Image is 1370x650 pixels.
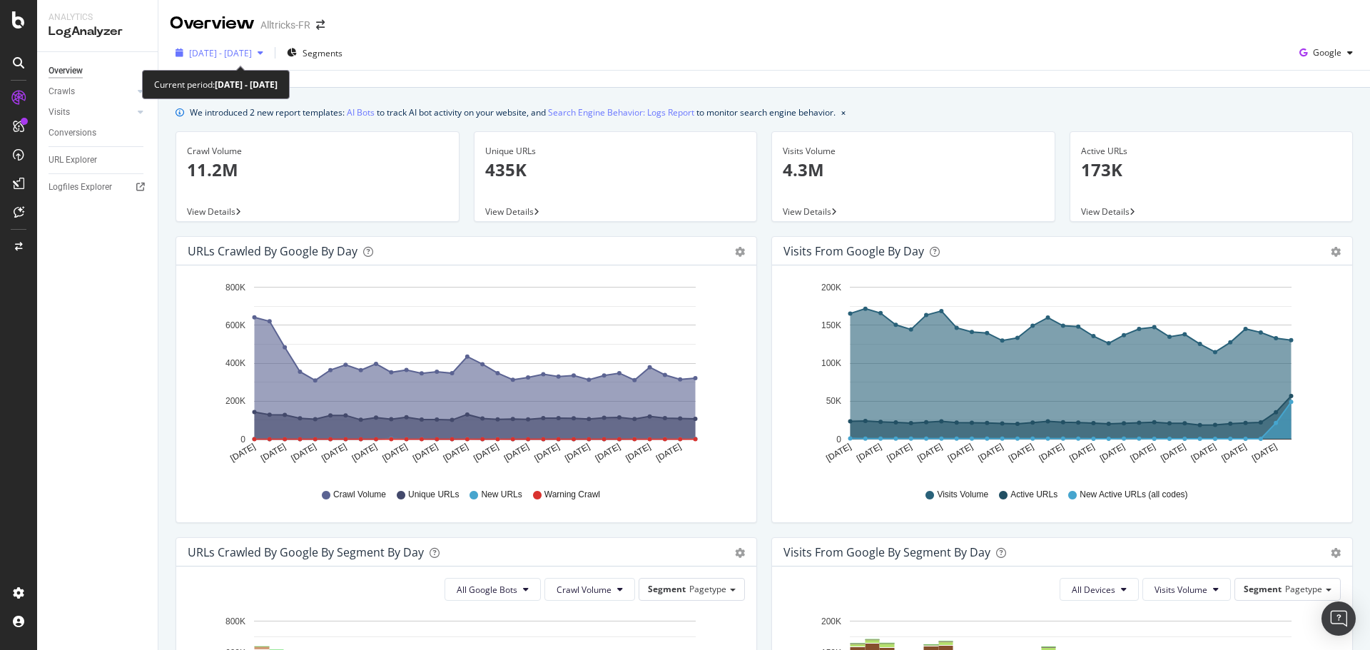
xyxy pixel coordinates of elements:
svg: A chart. [188,277,740,475]
text: [DATE] [320,442,348,464]
div: Crawls [49,84,75,99]
span: Segment [648,583,686,595]
text: 800K [225,616,245,626]
div: Logfiles Explorer [49,180,112,195]
div: URL Explorer [49,153,97,168]
text: [DATE] [563,442,592,464]
button: All Devices [1060,578,1139,601]
p: 11.2M [187,158,448,182]
button: close banner [838,102,849,123]
text: [DATE] [411,442,440,464]
span: Warning Crawl [544,489,600,501]
text: [DATE] [976,442,1005,464]
div: Visits [49,105,70,120]
span: New URLs [481,489,522,501]
span: View Details [187,205,235,218]
text: 0 [836,435,841,445]
a: Crawls [49,84,133,99]
text: 100K [821,358,841,368]
button: Google [1294,41,1359,64]
button: Crawl Volume [544,578,635,601]
a: URL Explorer [49,153,148,168]
span: Crawl Volume [333,489,386,501]
text: [DATE] [380,442,409,464]
div: info banner [176,105,1353,120]
text: [DATE] [259,442,288,464]
text: [DATE] [1037,442,1066,464]
div: LogAnalyzer [49,24,146,40]
span: Segments [303,47,342,59]
div: Overview [170,11,255,36]
div: Conversions [49,126,96,141]
text: [DATE] [350,442,379,464]
text: 200K [225,397,245,407]
div: Visits from Google by day [783,244,924,258]
div: We introduced 2 new report templates: to track AI bot activity on your website, and to monitor se... [190,105,836,120]
span: Pagetype [1285,583,1322,595]
div: Overview [49,64,83,78]
div: Alltricks-FR [260,18,310,32]
text: 0 [240,435,245,445]
a: Visits [49,105,133,120]
p: 435K [485,158,746,182]
text: [DATE] [228,442,257,464]
text: [DATE] [442,442,470,464]
div: Unique URLs [485,145,746,158]
text: 150K [821,320,841,330]
text: 800K [225,283,245,293]
text: 400K [225,358,245,368]
div: Active URLs [1081,145,1342,158]
text: [DATE] [594,442,622,464]
span: View Details [485,205,534,218]
span: Crawl Volume [557,584,612,596]
span: [DATE] - [DATE] [189,47,252,59]
span: Active URLs [1010,489,1057,501]
text: [DATE] [472,442,500,464]
a: Conversions [49,126,148,141]
span: Visits Volume [1155,584,1207,596]
b: [DATE] - [DATE] [215,78,278,91]
text: [DATE] [1159,442,1187,464]
button: Visits Volume [1142,578,1231,601]
text: [DATE] [533,442,562,464]
span: View Details [1081,205,1130,218]
div: Crawl Volume [187,145,448,158]
button: All Google Bots [445,578,541,601]
text: [DATE] [1219,442,1248,464]
span: All Google Bots [457,584,517,596]
div: URLs Crawled by Google By Segment By Day [188,545,424,559]
div: arrow-right-arrow-left [316,20,325,30]
text: 600K [225,320,245,330]
text: [DATE] [624,442,652,464]
text: 200K [821,616,841,626]
div: Visits Volume [783,145,1044,158]
span: Google [1313,46,1341,59]
text: [DATE] [1189,442,1218,464]
div: gear [1331,548,1341,558]
text: [DATE] [1098,442,1127,464]
text: [DATE] [502,442,531,464]
text: [DATE] [290,442,318,464]
span: New Active URLs (all codes) [1080,489,1187,501]
div: URLs Crawled by Google by day [188,244,357,258]
button: [DATE] - [DATE] [170,41,269,64]
svg: A chart. [783,277,1336,475]
text: [DATE] [1007,442,1035,464]
span: Segment [1244,583,1282,595]
a: AI Bots [347,105,375,120]
p: 173K [1081,158,1342,182]
div: Current period: [154,76,278,93]
div: Visits from Google By Segment By Day [783,545,990,559]
div: gear [735,247,745,257]
text: [DATE] [1250,442,1279,464]
text: [DATE] [654,442,683,464]
text: [DATE] [1129,442,1157,464]
div: gear [735,548,745,558]
text: [DATE] [855,442,883,464]
span: View Details [783,205,831,218]
a: Search Engine Behavior: Logs Report [548,105,694,120]
text: [DATE] [915,442,944,464]
div: Analytics [49,11,146,24]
